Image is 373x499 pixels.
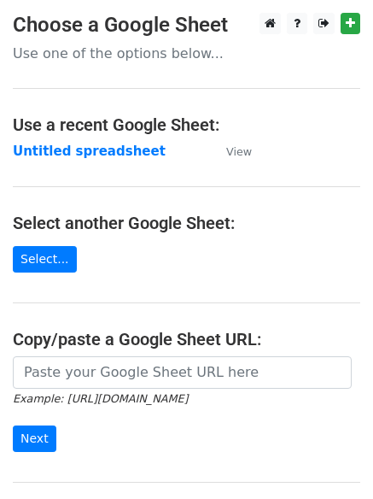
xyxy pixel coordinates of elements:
[209,144,252,159] a: View
[226,145,252,158] small: View
[13,213,360,233] h4: Select another Google Sheet:
[13,114,360,135] h4: Use a recent Google Sheet:
[13,329,360,349] h4: Copy/paste a Google Sheet URL:
[13,356,352,389] input: Paste your Google Sheet URL here
[13,13,360,38] h3: Choose a Google Sheet
[13,392,188,405] small: Example: [URL][DOMAIN_NAME]
[13,144,166,159] a: Untitled spreadsheet
[13,44,360,62] p: Use one of the options below...
[13,246,77,273] a: Select...
[13,426,56,452] input: Next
